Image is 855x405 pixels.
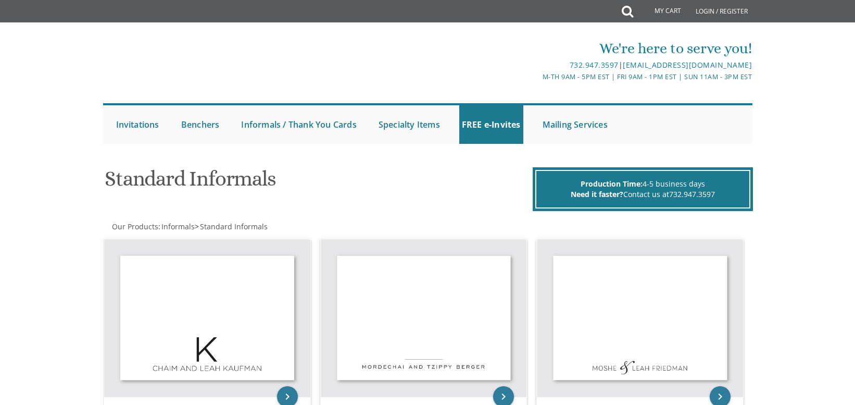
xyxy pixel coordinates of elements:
img: Informal Style 2 [321,239,527,397]
div: We're here to serve you! [320,38,752,59]
div: 4-5 business days Contact us at [535,170,750,208]
div: : [103,222,428,232]
a: Invitations [114,105,162,144]
div: | [320,59,752,71]
a: My Cart [632,1,688,22]
span: Production Time: [581,179,643,189]
a: Benchers [179,105,222,144]
a: [EMAIL_ADDRESS][DOMAIN_NAME] [623,60,752,70]
a: Our Products [111,222,158,231]
a: 732.947.3597 [669,189,715,199]
a: Mailing Services [540,105,610,144]
img: Informal Style 1 [104,239,310,397]
span: > [195,222,268,231]
h1: Standard Informals [105,167,530,198]
a: FREE e-Invites [459,105,523,144]
a: Informals [160,222,195,231]
span: Need it faster? [571,189,623,199]
img: Informal Style 3 [537,239,743,397]
a: 732.947.3597 [570,60,619,70]
a: Standard Informals [199,222,268,231]
div: M-Th 9am - 5pm EST | Fri 9am - 1pm EST | Sun 11am - 3pm EST [320,71,752,82]
a: Specialty Items [376,105,443,144]
span: Informals [161,222,195,231]
span: Standard Informals [200,222,268,231]
a: Informals / Thank You Cards [238,105,359,144]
